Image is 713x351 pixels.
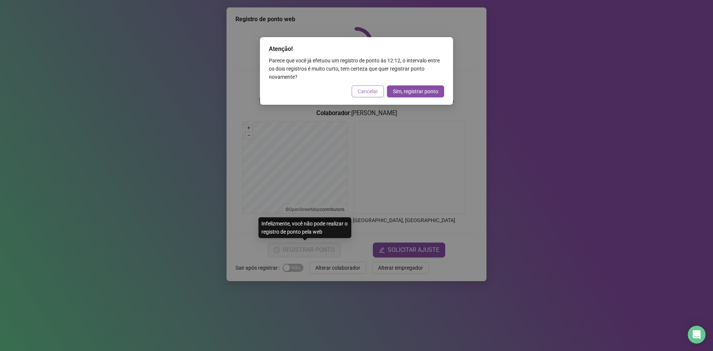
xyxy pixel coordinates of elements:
[393,87,438,95] span: Sim, registrar ponto
[358,87,378,95] span: Cancelar
[269,45,444,53] div: Atenção!
[352,85,384,97] button: Cancelar
[387,85,444,97] button: Sim, registrar ponto
[688,326,706,344] div: Open Intercom Messenger
[269,56,444,81] div: Parece que você já efetuou um registro de ponto às 12:12 , o intervalo entre os dois registros é ...
[258,217,351,238] div: Infelizmente, você não pode realizar o registro de ponto pela web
